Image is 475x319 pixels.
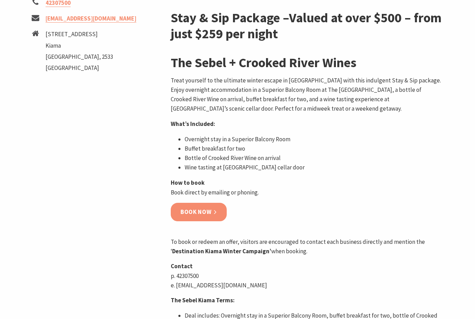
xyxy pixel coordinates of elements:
[185,144,443,154] li: Buffet breakfast for two
[171,10,442,42] strong: Valued at over $500 – from just $259 per night
[46,41,113,51] li: Kiama
[171,297,235,304] strong: The Sebel Kiama Terms:
[46,15,136,23] a: [EMAIL_ADDRESS][DOMAIN_NAME]
[171,238,443,256] p: To book or redeem an offer, visitors are encouraged to contact each business directly and mention...
[171,262,443,290] p: p. 42307500 e. [EMAIL_ADDRESS][DOMAIN_NAME]
[171,178,443,197] p: Book direct by emailing or phoning.
[185,154,443,163] li: Bottle of Crooked River Wine on arrival
[172,248,271,255] strong: Destination Kiama Winter Campaign’
[171,203,227,222] a: Book now
[185,163,443,173] li: Wine tasting at [GEOGRAPHIC_DATA] cellar door
[171,120,215,128] strong: What’s Included:
[46,30,113,39] li: [STREET_ADDRESS]
[171,76,443,114] p: Treat yourself to the ultimate winter escape in [GEOGRAPHIC_DATA] with this indulgent Stay & Sip ...
[171,179,204,187] strong: How to book
[46,53,113,62] li: [GEOGRAPHIC_DATA], 2533
[185,135,443,144] li: Overnight stay in a Superior Balcony Room
[171,55,356,71] strong: The Sebel + Crooked River Wines
[171,263,193,270] strong: Contact
[46,64,113,73] li: [GEOGRAPHIC_DATA]
[171,10,289,26] strong: Stay & Sip Package –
